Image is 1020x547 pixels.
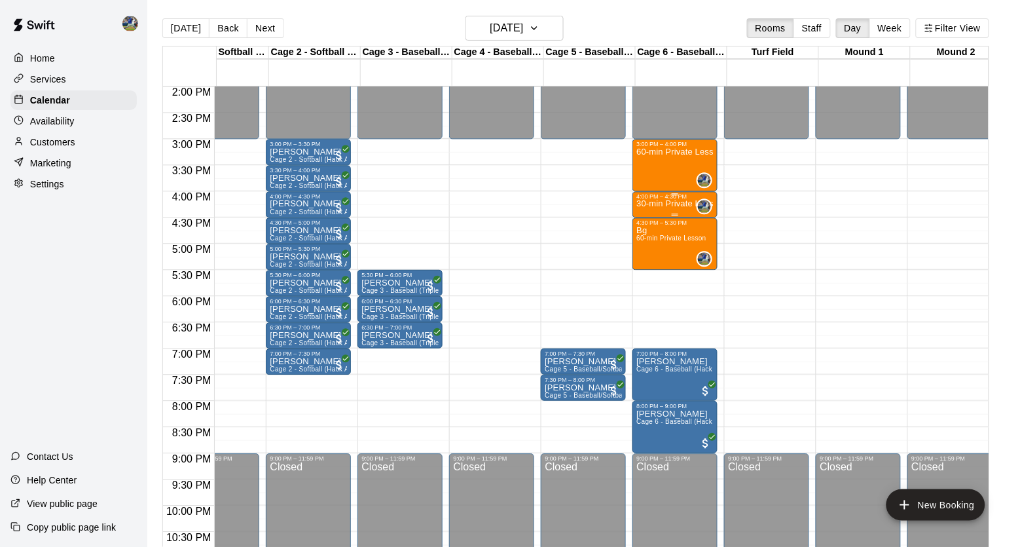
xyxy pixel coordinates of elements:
[452,47,544,59] div: Cage 4 - Baseball (Triple Play)
[727,47,819,59] div: Turf Field
[699,385,712,398] span: All customers have paid
[636,403,714,409] div: 8:00 PM – 9:00 PM
[545,392,695,399] span: Cage 5 - Baseball/Softball (Triple Play - HitTrax)
[545,350,622,357] div: 7:00 PM – 7:30 PM
[541,349,626,375] div: 7:00 PM – 7:30 PM: Aly Kazakos
[10,174,137,194] a: Settings
[270,219,347,226] div: 4:30 PM – 5:00 PM
[632,401,718,453] div: 8:00 PM – 9:00 PM: Manuel Velasquez
[333,149,346,162] span: All customers have paid
[820,455,897,462] div: 9:00 PM – 11:59 PM
[333,175,346,188] span: All customers have paid
[178,455,255,462] div: 9:00 PM – 11:59 PM
[911,47,1002,59] div: Mound 2
[361,455,439,462] div: 9:00 PM – 11:59 PM
[608,358,621,371] span: All customers have paid
[698,252,711,265] img: Brandon Gold
[541,375,626,401] div: 7:30 PM – 8:00 PM: Aly Kazakos
[697,251,712,267] div: Brandon Gold
[10,153,137,173] div: Marketing
[698,174,711,187] img: Brandon Gold
[266,139,351,165] div: 3:00 PM – 3:30 PM: Clint Marcus
[169,427,215,438] span: 8:30 PM
[632,349,718,401] div: 7:00 PM – 8:00 PM: Manuel Velasquez
[636,235,706,242] span: 60-min Private Lesson
[632,139,718,191] div: 3:00 PM – 4:00 PM: 60-min Private Lesson
[27,497,98,510] p: View public page
[122,16,138,31] img: Brandon Gold
[27,474,77,487] p: Help Center
[869,18,911,38] button: Week
[747,18,794,38] button: Rooms
[30,178,64,191] p: Settings
[424,332,437,345] span: All customers have paid
[169,270,215,281] span: 5:30 PM
[266,296,351,322] div: 6:00 PM – 6:30 PM: Clint Marcus
[270,324,347,331] div: 6:30 PM – 7:00 PM
[266,217,351,244] div: 4:30 PM – 5:00 PM: Clint Marcus
[270,235,425,242] span: Cage 2 - Softball (Hack Attack Hand-fed Machine)
[27,521,116,534] p: Copy public page link
[544,47,636,59] div: Cage 5 - Baseball (HitTrax)
[169,401,215,412] span: 8:00 PM
[163,532,214,543] span: 10:30 PM
[333,201,346,214] span: All customers have paid
[270,261,425,268] span: Cage 2 - Softball (Hack Attack Hand-fed Machine)
[697,198,712,214] div: Brandon Gold
[361,313,457,320] span: Cage 3 - Baseball (Triple Play)
[30,94,70,107] p: Calendar
[10,132,137,152] a: Customers
[270,313,425,320] span: Cage 2 - Softball (Hack Attack Hand-fed Machine)
[636,193,714,200] div: 4:00 PM – 4:30 PM
[169,165,215,176] span: 3:30 PM
[333,358,346,371] span: All customers have paid
[10,90,137,110] a: Calendar
[357,322,443,349] div: 6:30 PM – 7:00 PM: Abigail Akzin
[333,280,346,293] span: All customers have paid
[169,139,215,150] span: 3:00 PM
[333,332,346,345] span: All customers have paid
[424,306,437,319] span: All customers have paid
[10,48,137,68] a: Home
[357,296,443,322] div: 6:00 PM – 6:30 PM: Abigail Akzin
[270,287,425,294] span: Cage 2 - Softball (Hack Attack Hand-fed Machine)
[120,10,147,37] div: Brandon Gold
[270,182,425,189] span: Cage 2 - Softball (Hack Attack Hand-fed Machine)
[636,219,714,226] div: 4:30 PM – 5:30 PM
[916,18,989,38] button: Filter View
[490,19,524,37] h6: [DATE]
[162,18,209,38] button: [DATE]
[697,172,712,188] div: Brandon Gold
[361,298,439,305] div: 6:00 PM – 6:30 PM
[169,296,215,307] span: 6:00 PM
[30,136,75,149] p: Customers
[545,366,695,373] span: Cage 5 - Baseball/Softball (Triple Play - HitTrax)
[636,47,727,59] div: Cage 6 - Baseball (Hack Attack Hand-fed Machine)
[270,298,347,305] div: 6:00 PM – 6:30 PM
[636,418,795,425] span: Cage 6 - Baseball (Hack Attack Hand-fed Machine)
[333,254,346,267] span: All customers have paid
[266,322,351,349] div: 6:30 PM – 7:00 PM: Clint Marcus
[270,339,425,347] span: Cage 2 - Softball (Hack Attack Hand-fed Machine)
[169,480,215,491] span: 9:30 PM
[698,200,711,213] img: Brandon Gold
[266,349,351,375] div: 7:00 PM – 7:30 PM: Clint Marcus
[270,350,347,357] div: 7:00 PM – 7:30 PM
[270,366,425,373] span: Cage 2 - Softball (Hack Attack Hand-fed Machine)
[10,69,137,89] div: Services
[270,167,347,174] div: 3:30 PM – 4:00 PM
[169,453,215,464] span: 9:00 PM
[702,198,712,214] span: Brandon Gold
[270,246,347,252] div: 5:00 PM – 5:30 PM
[30,73,66,86] p: Services
[632,217,718,270] div: 4:30 PM – 5:30 PM: Bg
[30,157,71,170] p: Marketing
[169,191,215,202] span: 4:00 PM
[465,16,564,41] button: [DATE]
[27,450,73,463] p: Contact Us
[30,52,55,65] p: Home
[270,272,347,278] div: 5:30 PM – 6:00 PM
[169,349,215,360] span: 7:00 PM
